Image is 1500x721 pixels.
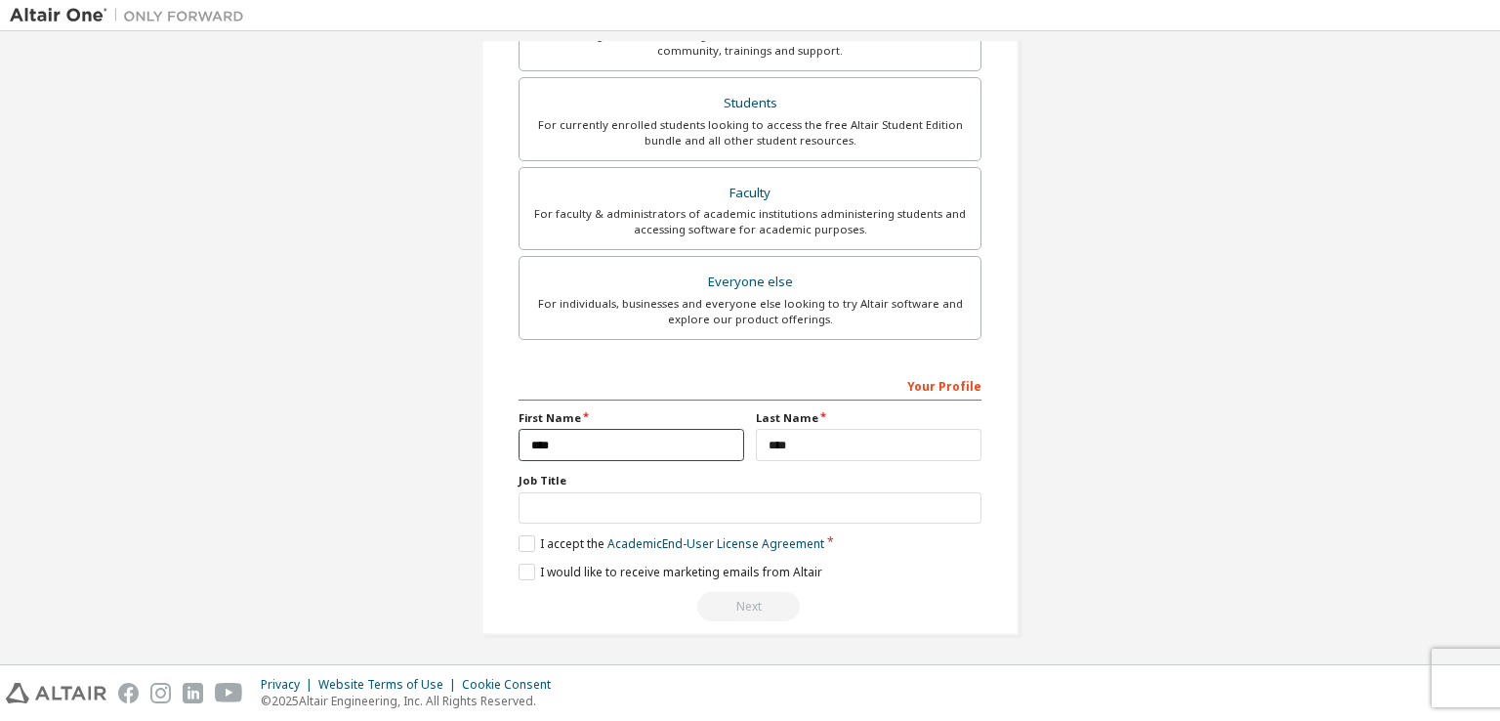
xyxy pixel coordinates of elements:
[531,180,969,207] div: Faculty
[531,27,969,59] div: For existing customers looking to access software downloads, HPC resources, community, trainings ...
[118,683,139,703] img: facebook.svg
[519,473,981,488] label: Job Title
[607,535,824,552] a: Academic End-User License Agreement
[531,90,969,117] div: Students
[531,117,969,148] div: For currently enrolled students looking to access the free Altair Student Edition bundle and all ...
[519,410,744,426] label: First Name
[261,693,562,709] p: © 2025 Altair Engineering, Inc. All Rights Reserved.
[531,206,969,237] div: For faculty & administrators of academic institutions administering students and accessing softwa...
[531,296,969,327] div: For individuals, businesses and everyone else looking to try Altair software and explore our prod...
[531,269,969,296] div: Everyone else
[519,564,822,580] label: I would like to receive marketing emails from Altair
[462,677,562,693] div: Cookie Consent
[183,683,203,703] img: linkedin.svg
[261,677,318,693] div: Privacy
[519,535,824,552] label: I accept the
[756,410,981,426] label: Last Name
[215,683,243,703] img: youtube.svg
[318,677,462,693] div: Website Terms of Use
[6,683,106,703] img: altair_logo.svg
[519,369,981,401] div: Your Profile
[10,6,254,25] img: Altair One
[150,683,171,703] img: instagram.svg
[519,592,981,621] div: Read and acccept EULA to continue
